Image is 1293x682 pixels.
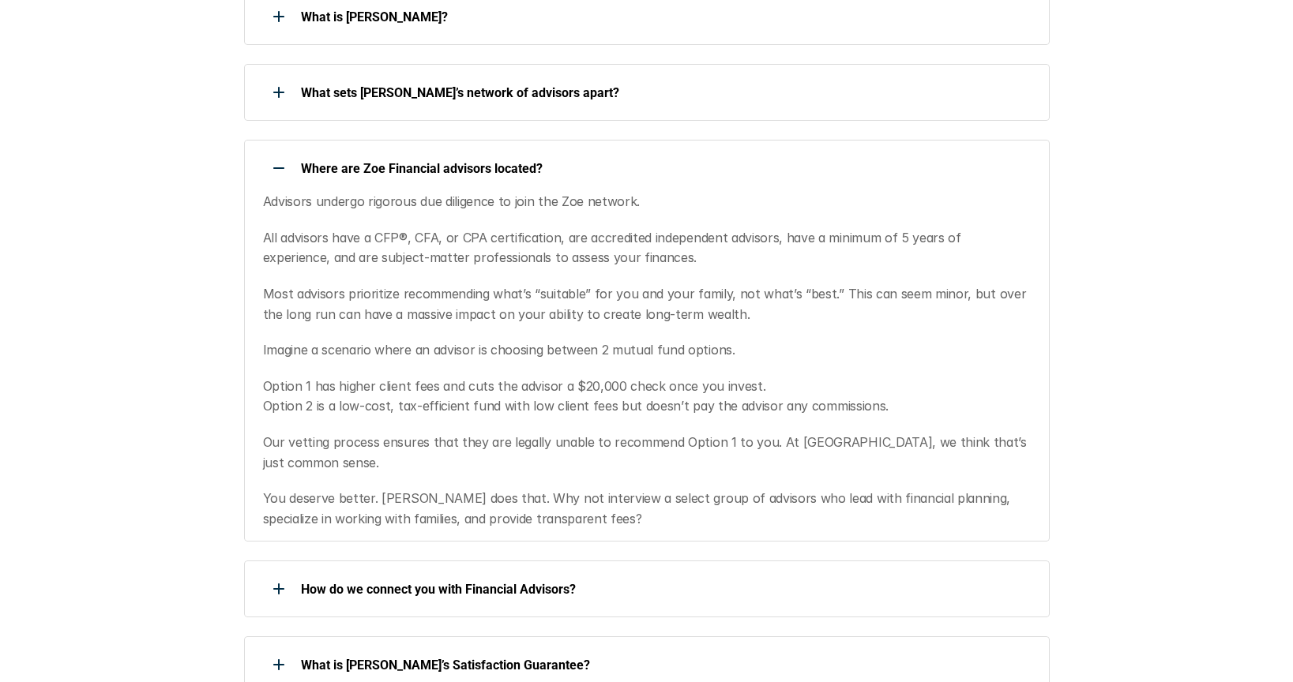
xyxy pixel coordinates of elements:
p: Option 1 has higher client fees and cuts the advisor a $20,000 check once you invest. Option 2 is... [263,377,1030,417]
p: All advisors have a CFP®, CFA, or CPA certification, are accredited independent advisors, have a ... [263,228,1030,268]
p: Advisors undergo rigorous due diligence to join the Zoe network. [263,192,1030,212]
p: Most advisors prioritize recommending what’s “suitable” for you and your family, not what’s “best... [263,284,1030,324]
p: What is [PERSON_NAME]? [301,9,1029,24]
p: Where are Zoe Financial advisors located? [301,161,1029,176]
p: Imagine a scenario where an advisor is choosing between 2 mutual fund options. [263,340,1030,361]
p: What is [PERSON_NAME]’s Satisfaction Guarantee? [301,658,1029,673]
p: What sets [PERSON_NAME]’s network of advisors apart? [301,85,1029,100]
p: Our vetting process ensures that they are legally unable to recommend Option 1 to you. At [GEOGRA... [263,433,1030,473]
p: You deserve better. [PERSON_NAME] does that. Why not interview a select group of advisors who lea... [263,489,1030,529]
p: How do we connect you with Financial Advisors? [301,582,1029,597]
